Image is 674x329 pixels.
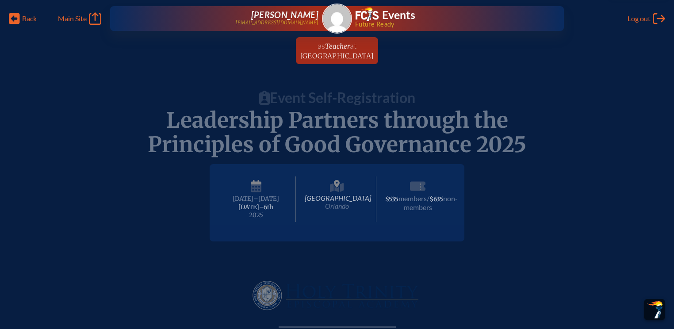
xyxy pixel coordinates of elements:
[322,4,352,34] a: Gravatar
[233,195,253,203] span: [DATE]
[300,52,374,60] span: [GEOGRAPHIC_DATA]
[138,10,318,27] a: [PERSON_NAME][EMAIL_ADDRESS][DOMAIN_NAME]
[224,212,288,218] span: 2025
[297,37,378,64] a: asTeacherat[GEOGRAPHIC_DATA]
[644,299,665,320] button: Scroll Top
[148,107,526,158] span: Leadership Partners through the Principles of Good Governance 2025
[646,301,663,318] img: To the top
[356,7,536,27] div: FCIS Events — Future ready
[628,14,651,23] span: Log out
[350,41,356,50] span: at
[398,194,427,203] span: members
[355,21,536,27] span: Future Ready
[427,194,429,203] span: /
[22,14,37,23] span: Back
[385,195,398,203] span: $535
[318,41,325,50] span: as
[429,195,443,203] span: $635
[249,280,425,310] img: Holy Trinity Episcopal Academy
[382,10,415,21] h1: Events
[251,9,318,20] span: [PERSON_NAME]
[253,195,279,203] span: –[DATE]
[298,176,377,222] span: [GEOGRAPHIC_DATA]
[323,4,351,33] img: Gravatar
[356,7,379,21] img: Florida Council of Independent Schools
[58,14,87,23] span: Main Site
[325,42,350,50] span: Teacher
[404,194,458,211] span: non-members
[238,203,273,211] span: [DATE]–⁠6th
[58,12,101,25] a: Main Site
[356,7,415,23] a: FCIS LogoEvents
[325,202,349,210] span: Orlando
[235,20,318,26] p: [EMAIL_ADDRESS][DOMAIN_NAME]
